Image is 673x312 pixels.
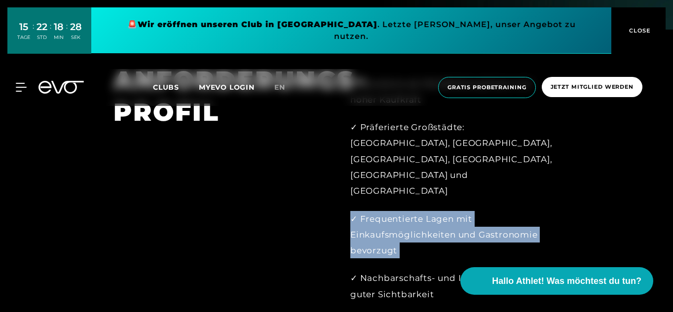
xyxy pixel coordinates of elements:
span: CLOSE [627,26,651,35]
div: ✓ Präferierte Großstädte: [GEOGRAPHIC_DATA], [GEOGRAPHIC_DATA], [GEOGRAPHIC_DATA], [GEOGRAPHIC_DA... [350,119,560,199]
a: en [274,82,297,93]
span: Clubs [153,83,179,92]
span: Hallo Athlet! Was möchtest du tun? [492,275,641,288]
a: MYEVO LOGIN [199,83,255,92]
div: 28 [70,20,82,34]
div: : [33,21,34,47]
button: CLOSE [611,7,666,54]
a: Gratis Probetraining [435,77,539,98]
div: MIN [54,34,64,41]
span: en [274,83,285,92]
div: TAGE [17,34,30,41]
div: : [66,21,68,47]
div: 15 [17,20,30,34]
a: Clubs [153,82,199,92]
div: SEK [70,34,82,41]
button: Hallo Athlet! Was möchtest du tun? [460,267,653,295]
div: 18 [54,20,64,34]
div: ✓ Nachbarschafts- und Innenstadtlagen mit guter Sichtbarkeit [350,270,560,302]
a: Jetzt Mitglied werden [539,77,645,98]
div: ✓ Frequentierte Lagen mit Einkaufsmöglichkeiten und Gastronomie bevorzugt [350,211,560,259]
div: : [50,21,51,47]
div: STD [37,34,47,41]
span: Gratis Probetraining [448,83,526,92]
span: Jetzt Mitglied werden [551,83,634,91]
div: 22 [37,20,47,34]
